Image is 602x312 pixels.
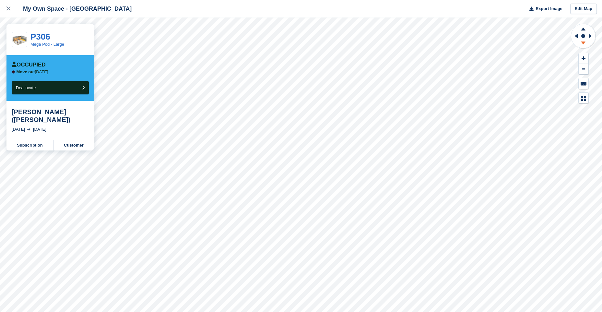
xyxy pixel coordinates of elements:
[17,69,48,75] p: [DATE]
[33,126,46,133] div: [DATE]
[53,140,94,150] a: Customer
[579,64,588,75] button: Zoom Out
[6,140,53,150] a: Subscription
[12,81,89,94] button: Deallocate
[12,108,89,124] div: [PERSON_NAME] ([PERSON_NAME])
[579,78,588,89] button: Keyboard Shortcuts
[579,93,588,103] button: Map Legend
[30,32,50,42] a: P306
[30,42,64,47] a: Mega Pod - Large
[570,4,597,14] a: Edit Map
[12,32,27,47] img: extra%20large%20storage.png
[579,53,588,64] button: Zoom In
[27,128,30,131] img: arrow-right-light-icn-cde0832a797a2874e46488d9cf13f60e5c3a73dbe684e267c42b8395dfbc2abf.svg
[525,4,562,14] button: Export Image
[17,69,35,74] span: Move out
[536,6,562,12] span: Export Image
[12,70,15,74] img: arrow-left-icn-90495f2de72eb5bd0bd1c3c35deca35cc13f817d75bef06ecd7c0b315636ce7e.svg
[12,126,25,133] div: [DATE]
[17,5,132,13] div: My Own Space - [GEOGRAPHIC_DATA]
[16,85,36,90] span: Deallocate
[12,62,46,68] div: Occupied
